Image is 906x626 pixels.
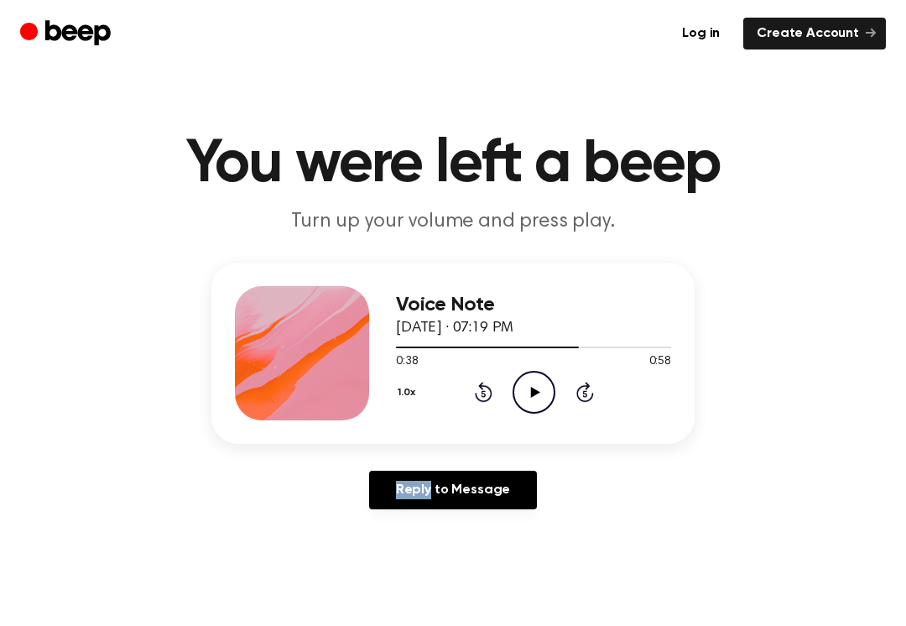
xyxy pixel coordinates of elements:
p: Turn up your volume and press play. [131,208,775,236]
a: Reply to Message [369,471,537,509]
span: 0:58 [649,353,671,371]
h1: You were left a beep [23,134,883,195]
button: 1.0x [396,378,422,407]
h3: Voice Note [396,294,671,316]
span: 0:38 [396,353,418,371]
a: Beep [20,18,115,50]
a: Create Account [743,18,886,50]
span: [DATE] · 07:19 PM [396,321,513,336]
a: Log in [669,18,733,50]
